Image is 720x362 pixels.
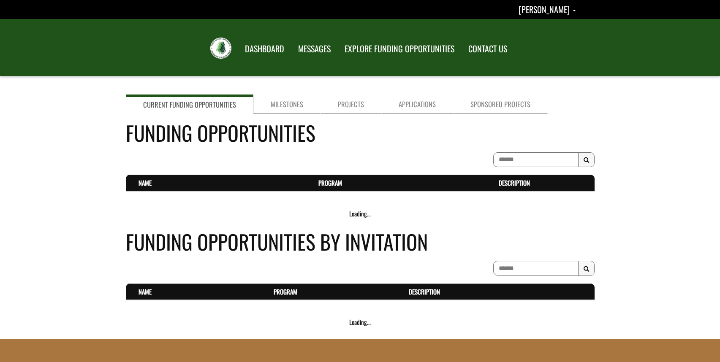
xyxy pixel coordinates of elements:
[321,95,381,114] a: Projects
[274,287,297,296] a: Program
[253,95,321,114] a: Milestones
[493,152,579,167] input: To search on partial text, use the asterisk (*) wildcard character.
[210,38,231,59] img: FRIAA Submissions Portal
[578,152,595,167] button: Search Results
[381,95,453,114] a: Applications
[126,227,595,257] h4: Funding Opportunities By Invitation
[519,3,570,16] span: [PERSON_NAME]
[126,118,595,148] h4: Funding Opportunities
[237,36,514,59] nav: Main Navigation
[338,38,461,59] a: EXPLORE FUNDING OPPORTUNITIES
[493,261,579,276] input: To search on partial text, use the asterisk (*) wildcard character.
[239,38,291,59] a: DASHBOARD
[292,38,337,59] a: MESSAGES
[126,95,253,114] a: Current Funding Opportunities
[462,38,514,59] a: CONTACT US
[499,178,530,187] a: Description
[318,178,342,187] a: Program
[139,287,152,296] a: Name
[578,261,595,276] button: Search Results
[409,287,440,296] a: Description
[126,318,595,327] div: Loading...
[126,209,595,218] div: Loading...
[453,95,548,114] a: Sponsored Projects
[519,3,576,16] a: Trina Tosh
[139,178,152,187] a: Name
[576,284,595,300] th: Actions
